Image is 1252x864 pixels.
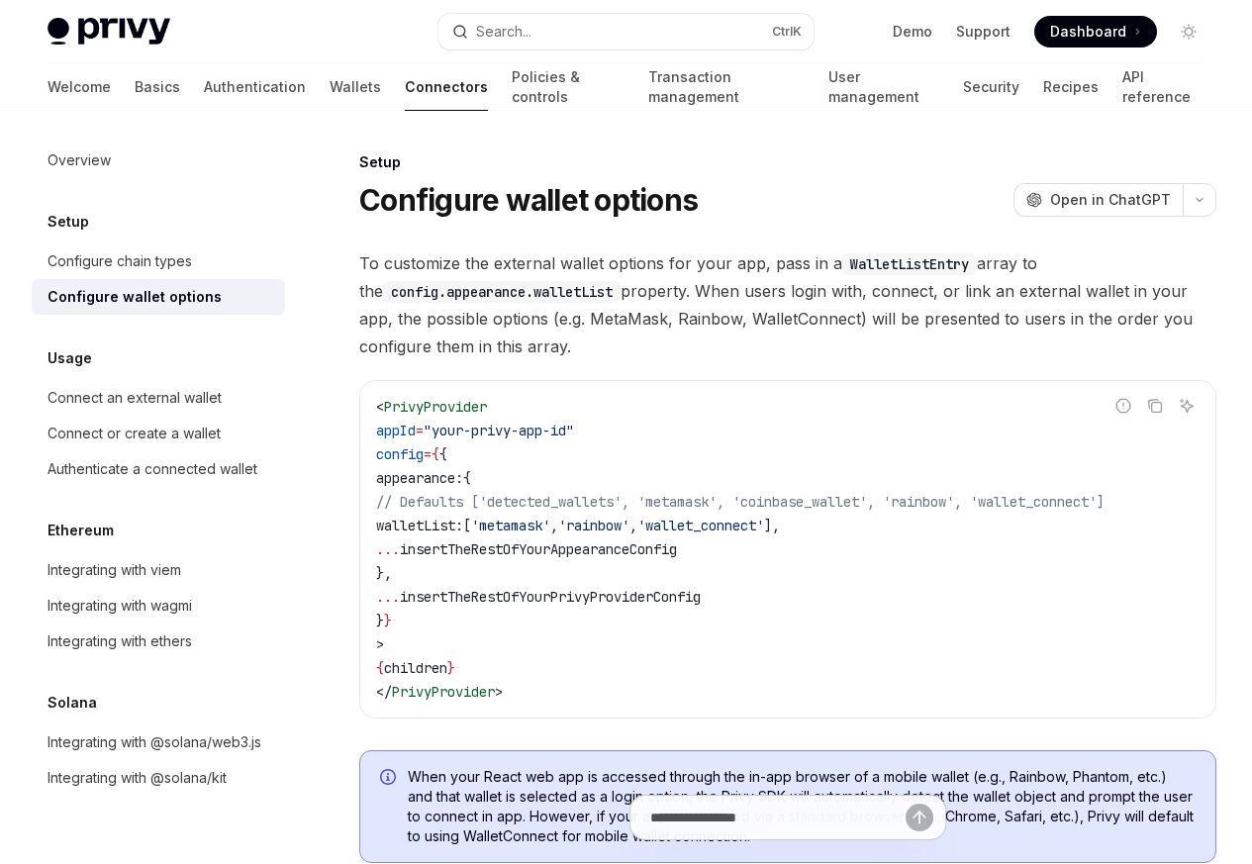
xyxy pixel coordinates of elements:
span: ... [376,540,400,558]
span: // Defaults ['detected_wallets', 'metamask', 'coinbase_wallet', 'rainbow', 'wallet_connect'] [376,493,1105,511]
a: Integrating with @solana/kit [32,760,285,796]
span: appId [376,422,416,439]
span: </ [376,683,392,701]
a: Recipes [1043,63,1099,111]
div: Configure chain types [48,249,192,273]
a: Security [963,63,1019,111]
span: { [376,659,384,677]
span: 'wallet_connect' [637,517,764,534]
div: Connect or create a wallet [48,422,221,445]
a: Integrating with ethers [32,624,285,659]
span: , [629,517,637,534]
button: Report incorrect code [1110,393,1136,419]
span: config [376,445,424,463]
span: { [432,445,439,463]
div: Search... [476,20,531,44]
h5: Solana [48,691,97,715]
div: Integrating with wagmi [48,594,192,618]
code: WalletListEntry [842,253,977,275]
h1: Configure wallet options [359,182,698,218]
span: 'rainbow' [558,517,629,534]
a: Configure wallet options [32,279,285,315]
div: Connect an external wallet [48,386,222,410]
span: } [447,659,455,677]
span: PrivyProvider [392,683,495,701]
a: API reference [1122,63,1204,111]
a: Basics [135,63,180,111]
div: Integrating with @solana/kit [48,766,227,790]
span: } [384,612,392,629]
span: = [424,445,432,463]
div: Setup [359,152,1216,172]
span: insertTheRestOfYourPrivyProviderConfig [400,588,701,606]
div: Overview [48,148,111,172]
a: Integrating with viem [32,552,285,588]
div: Authenticate a connected wallet [48,457,257,481]
span: appearance: [376,469,463,487]
span: Open in ChatGPT [1050,190,1171,210]
a: Connectors [405,63,488,111]
span: { [463,469,471,487]
a: Welcome [48,63,111,111]
span: children [384,659,447,677]
div: Integrating with @solana/web3.js [48,730,261,754]
h5: Ethereum [48,519,114,542]
span: PrivyProvider [384,398,487,416]
a: Connect or create a wallet [32,416,285,451]
code: config.appearance.walletList [383,281,621,303]
span: < [376,398,384,416]
a: Integrating with wagmi [32,588,285,624]
input: Ask a question... [650,796,906,839]
a: Demo [893,22,932,42]
a: Policies & controls [512,63,625,111]
a: User management [828,63,939,111]
span: } [376,612,384,629]
a: Wallets [330,63,381,111]
span: Dashboard [1050,22,1126,42]
a: Transaction management [648,63,805,111]
a: Authenticate a connected wallet [32,451,285,487]
span: To customize the external wallet options for your app, pass in a array to the property. When user... [359,249,1216,360]
span: , [550,517,558,534]
a: Integrating with @solana/web3.js [32,724,285,760]
span: = [416,422,424,439]
span: When your React web app is accessed through the in-app browser of a mobile wallet (e.g., Rainbow,... [408,767,1196,846]
button: Copy the contents from the code block [1142,393,1168,419]
button: Open search [438,14,814,49]
span: > [376,635,384,653]
svg: Info [380,769,400,789]
a: Overview [32,143,285,178]
span: 'metamask' [471,517,550,534]
span: "your-privy-app-id" [424,422,574,439]
span: walletList: [376,517,463,534]
button: Open in ChatGPT [1013,183,1183,217]
h5: Setup [48,210,89,234]
button: Send message [906,804,933,831]
span: Ctrl K [772,24,802,40]
h5: Usage [48,346,92,370]
span: insertTheRestOfYourAppearanceConfig [400,540,677,558]
span: }, [376,564,392,582]
img: light logo [48,18,170,46]
span: [ [463,517,471,534]
a: Configure chain types [32,243,285,279]
span: ... [376,588,400,606]
button: Toggle dark mode [1173,16,1204,48]
span: > [495,683,503,701]
a: Dashboard [1034,16,1157,48]
span: { [439,445,447,463]
button: Ask AI [1174,393,1200,419]
div: Integrating with viem [48,558,181,582]
a: Connect an external wallet [32,380,285,416]
a: Authentication [204,63,306,111]
span: ], [764,517,780,534]
div: Integrating with ethers [48,629,192,653]
a: Support [956,22,1011,42]
div: Configure wallet options [48,285,222,309]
